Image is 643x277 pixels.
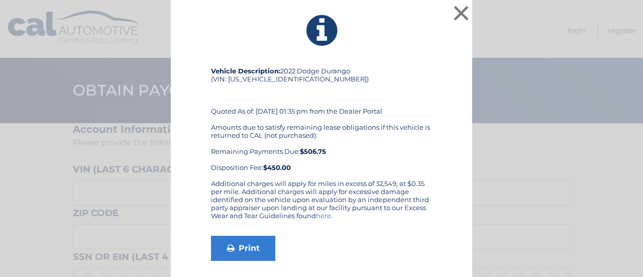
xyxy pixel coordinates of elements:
strong: Vehicle Description: [211,67,280,75]
b: $506.75 [300,147,326,155]
div: 2022 Dodge Durango (VIN: [US_VEHICLE_IDENTIFICATION_NUMBER]) Quoted As of: [DATE] 01:35 pm from t... [211,67,432,179]
button: × [451,3,471,23]
a: Print [211,236,275,261]
a: here [316,212,331,220]
div: Additional charges will apply for miles in excess of 32,549, at $0.35 per mile. Additional charge... [211,179,432,228]
strong: $450.00 [263,163,291,171]
div: Amounts due to satisfy remaining lease obligations if this vehicle is returned to CAL (not purcha... [211,123,432,171]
